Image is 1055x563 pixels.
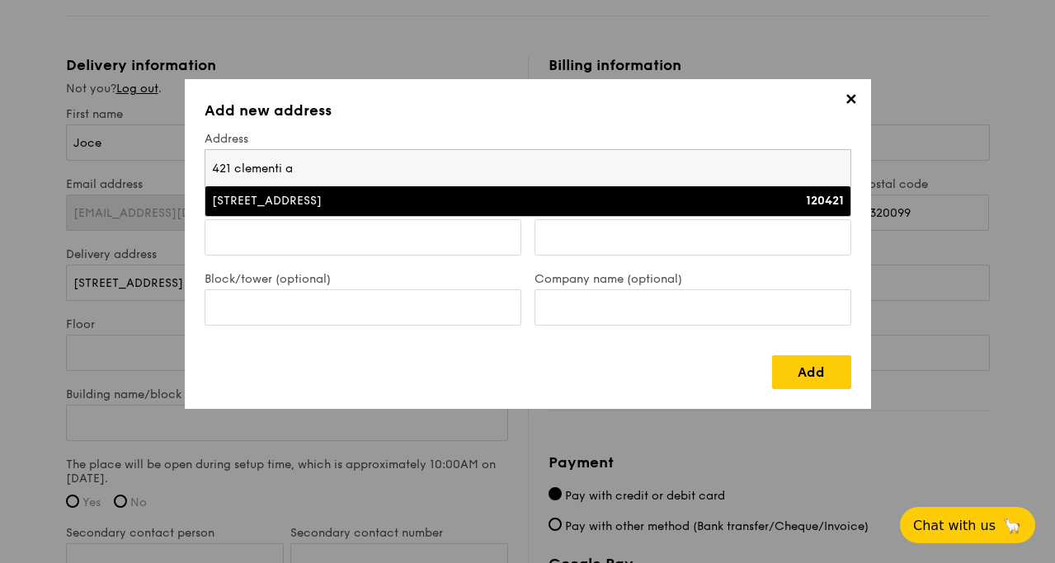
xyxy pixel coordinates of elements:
label: Address [205,132,851,146]
label: Block/tower (optional) [205,272,521,286]
div: [STREET_ADDRESS] [212,193,686,209]
button: Chat with us🦙 [900,507,1035,543]
strong: 120421 [806,194,844,208]
span: 🦙 [1002,516,1022,535]
a: Add [772,355,851,389]
label: Company name (optional) [535,272,851,286]
span: ✕ [840,91,863,114]
span: Chat with us [913,518,996,533]
h3: Add new address [205,99,851,122]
